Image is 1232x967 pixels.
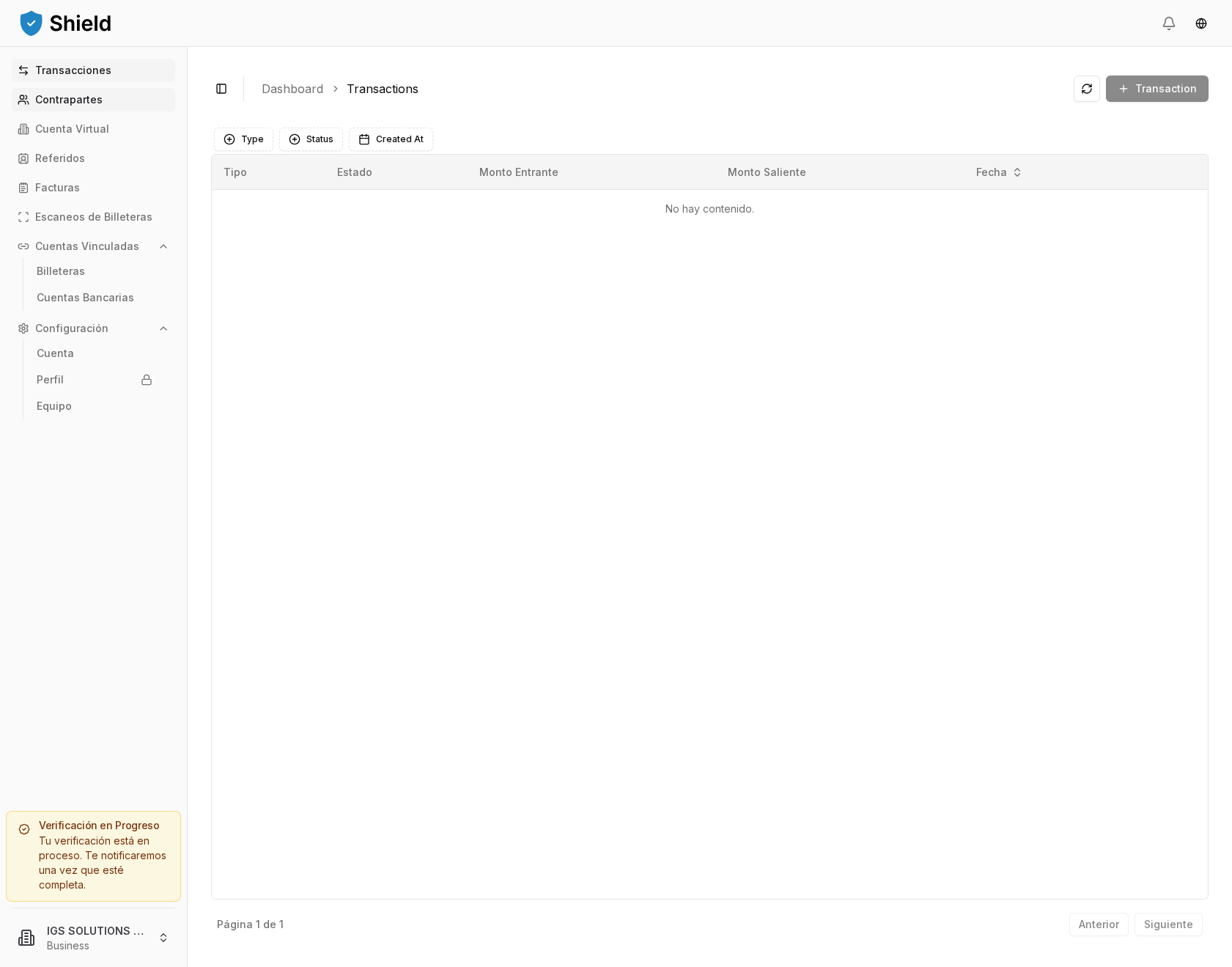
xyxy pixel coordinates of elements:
[262,80,323,98] a: Dashboard
[31,368,158,391] a: Perfil
[12,59,175,82] a: Transacciones
[35,65,111,76] p: Transacciones
[35,212,152,222] p: Escaneos de Billeteras
[279,128,343,151] button: Status
[35,95,103,105] p: Contrapartes
[376,133,424,145] span: Created At
[262,80,1062,98] nav: breadcrumb
[35,183,80,193] p: Facturas
[349,128,433,151] button: Created At
[37,375,64,385] p: Perfil
[31,260,158,283] a: Billeteras
[47,938,146,953] p: Business
[6,811,181,902] a: Verificación en ProgresoTu verificación está en proceso. Te notificaremos una vez que esté completa.
[18,820,169,831] h5: Verificación en Progreso
[37,293,134,303] p: Cuentas Bancarias
[35,323,108,334] p: Configuración
[47,923,146,938] p: IGS SOLUTIONS LLC
[970,161,1029,184] button: Fecha
[35,124,109,134] p: Cuenta Virtual
[18,8,113,37] img: ShieldPay Logo
[12,147,175,170] a: Referidos
[468,155,716,190] th: Monto Entrante
[37,401,72,411] p: Equipo
[12,117,175,141] a: Cuenta Virtual
[224,202,1196,216] p: No hay contenido.
[256,919,260,930] p: 1
[18,834,169,892] div: Tu verificación está en proceso. Te notificaremos una vez que esté completa.
[212,155,325,190] th: Tipo
[12,235,175,258] button: Cuentas Vinculadas
[214,128,273,151] button: Type
[31,394,158,418] a: Equipo
[31,286,158,309] a: Cuentas Bancarias
[325,155,468,190] th: Estado
[37,348,74,359] p: Cuenta
[37,266,85,276] p: Billeteras
[35,153,85,163] p: Referidos
[347,80,418,98] a: Transactions
[12,205,175,229] a: Escaneos de Billeteras
[279,919,284,930] p: 1
[716,155,963,190] th: Monto Saliente
[217,919,253,930] p: Página
[12,317,175,340] button: Configuración
[263,919,276,930] p: de
[31,342,158,365] a: Cuenta
[6,914,181,961] button: IGS SOLUTIONS LLCBusiness
[35,241,139,251] p: Cuentas Vinculadas
[12,176,175,199] a: Facturas
[12,88,175,111] a: Contrapartes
